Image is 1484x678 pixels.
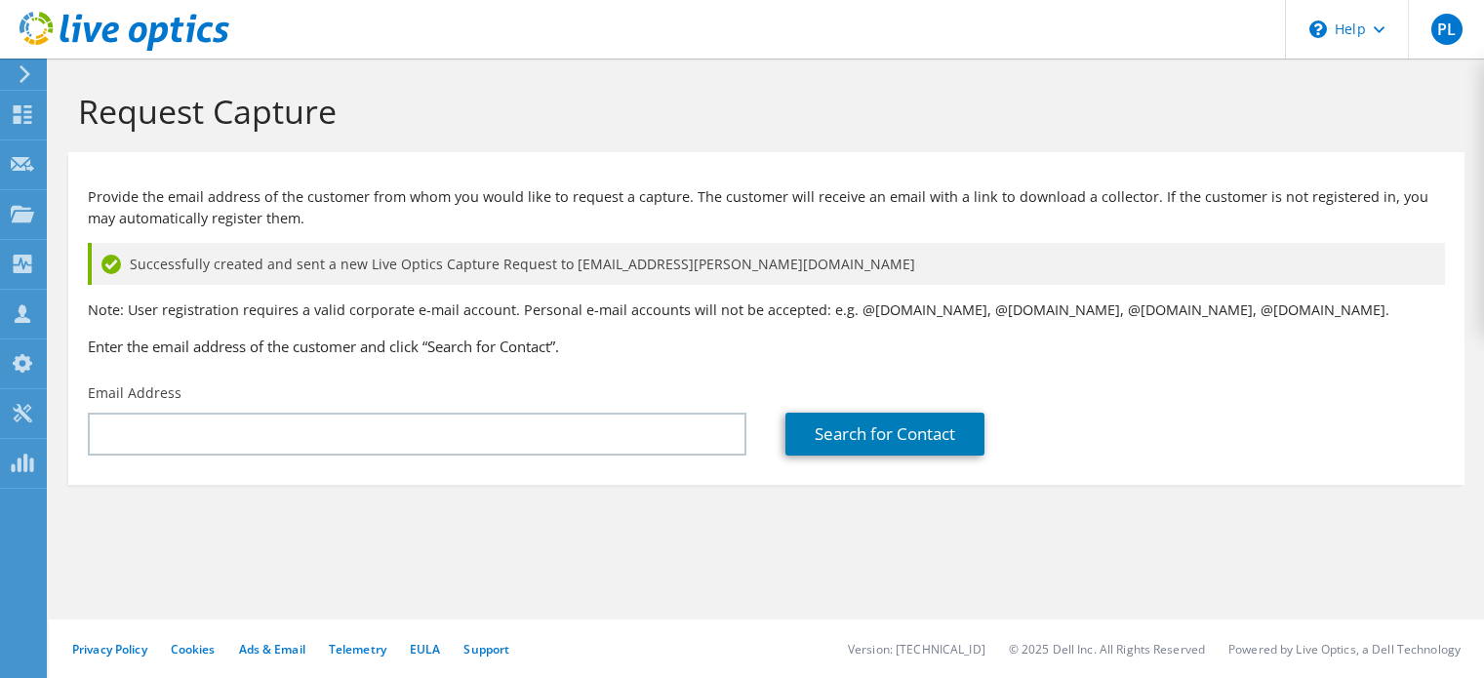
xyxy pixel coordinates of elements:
[88,186,1445,229] p: Provide the email address of the customer from whom you would like to request a capture. The cust...
[239,641,305,658] a: Ads & Email
[1009,641,1205,658] li: © 2025 Dell Inc. All Rights Reserved
[410,641,440,658] a: EULA
[329,641,386,658] a: Telemetry
[130,254,915,275] span: Successfully created and sent a new Live Optics Capture Request to [EMAIL_ADDRESS][PERSON_NAME][D...
[72,641,147,658] a: Privacy Policy
[1309,20,1327,38] svg: \n
[785,413,984,456] a: Search for Contact
[88,336,1445,357] h3: Enter the email address of the customer and click “Search for Contact”.
[88,299,1445,321] p: Note: User registration requires a valid corporate e-mail account. Personal e-mail accounts will ...
[88,383,181,403] label: Email Address
[463,641,509,658] a: Support
[78,91,1445,132] h1: Request Capture
[1431,14,1463,45] span: PL
[848,641,985,658] li: Version: [TECHNICAL_ID]
[171,641,216,658] a: Cookies
[1228,641,1461,658] li: Powered by Live Optics, a Dell Technology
